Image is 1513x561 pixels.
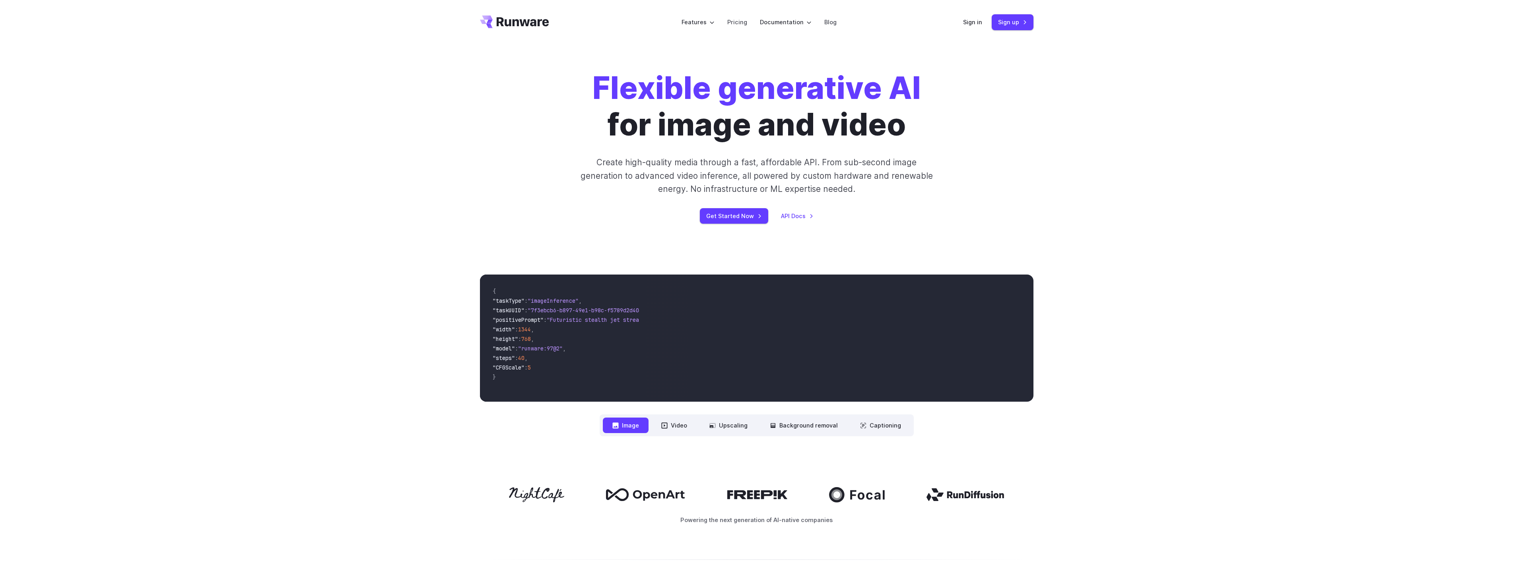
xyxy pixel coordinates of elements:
label: Features [682,17,715,27]
span: "width" [493,326,515,333]
a: Pricing [727,17,747,27]
button: Image [603,418,649,433]
a: Go to / [480,15,549,28]
button: Captioning [851,418,911,433]
span: } [493,373,496,381]
span: , [563,345,566,352]
button: Video [652,418,697,433]
span: "imageInference" [528,297,579,304]
label: Documentation [760,17,812,27]
span: { [493,288,496,295]
span: 40 [518,354,524,362]
strong: Flexible generative AI [592,70,921,106]
span: "7f3ebcb6-b897-49e1-b98c-f5789d2d40d7" [528,307,649,314]
span: : [515,326,518,333]
span: "runware:97@2" [518,345,563,352]
span: "taskUUID" [493,307,524,314]
button: Background removal [760,418,847,433]
a: Sign in [963,17,982,27]
button: Upscaling [700,418,757,433]
a: Get Started Now [700,208,768,224]
span: "taskType" [493,297,524,304]
p: Powering the next generation of AI-native companies [480,515,1033,524]
span: "positivePrompt" [493,316,544,323]
a: Sign up [992,14,1033,30]
span: : [524,297,528,304]
span: "height" [493,335,518,342]
a: Blog [824,17,837,27]
span: : [515,345,518,352]
span: "CFGScale" [493,364,524,371]
span: : [544,316,547,323]
span: , [531,326,534,333]
span: , [524,354,528,362]
span: 1344 [518,326,531,333]
span: : [524,364,528,371]
span: "Futuristic stealth jet streaking through a neon-lit cityscape with glowing purple exhaust" [547,316,836,323]
span: 5 [528,364,531,371]
a: API Docs [781,211,814,221]
span: , [579,297,582,304]
p: Create high-quality media through a fast, affordable API. From sub-second image generation to adv... [579,156,934,195]
span: : [524,307,528,314]
h1: for image and video [592,70,921,143]
span: "model" [493,345,515,352]
span: "steps" [493,354,515,362]
span: 768 [521,335,531,342]
span: : [518,335,521,342]
span: : [515,354,518,362]
span: , [531,335,534,342]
